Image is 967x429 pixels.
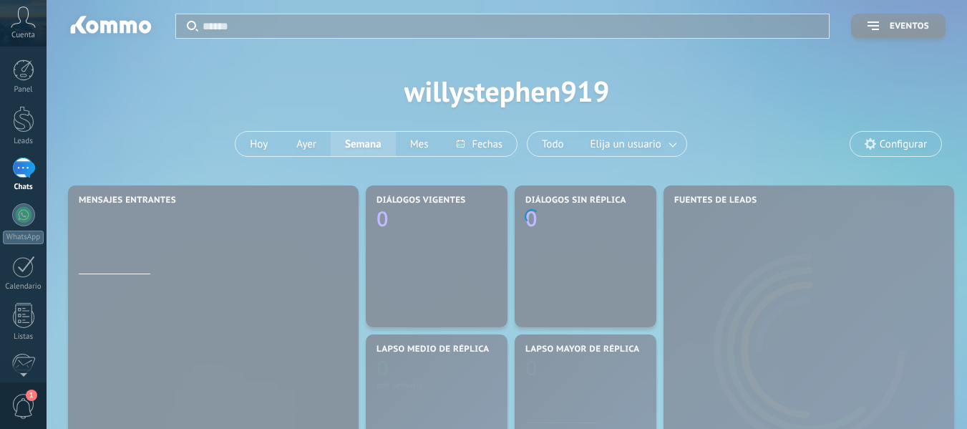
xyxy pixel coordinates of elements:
[11,31,35,40] span: Cuenta
[3,231,44,244] div: WhatsApp
[26,390,37,401] span: 1
[3,137,44,146] div: Leads
[3,332,44,342] div: Listas
[3,282,44,291] div: Calendario
[3,85,44,95] div: Panel
[3,183,44,192] div: Chats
